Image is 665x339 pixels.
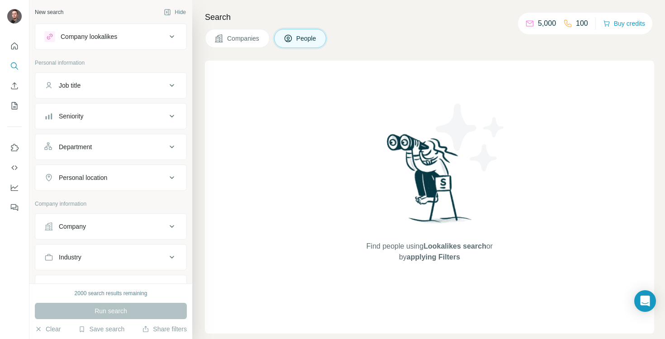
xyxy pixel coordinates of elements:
[35,59,187,67] p: Personal information
[35,277,186,299] button: HQ location
[576,18,588,29] p: 100
[7,58,22,74] button: Search
[35,246,186,268] button: Industry
[75,289,147,297] div: 2000 search results remaining
[7,140,22,156] button: Use Surfe on LinkedIn
[634,290,656,312] div: Open Intercom Messenger
[7,199,22,216] button: Feedback
[35,216,186,237] button: Company
[35,8,63,16] div: New search
[35,105,186,127] button: Seniority
[7,160,22,176] button: Use Surfe API
[35,26,186,47] button: Company lookalikes
[78,325,124,334] button: Save search
[357,241,502,263] span: Find people using or by
[59,142,92,151] div: Department
[35,136,186,158] button: Department
[430,97,511,178] img: Surfe Illustration - Stars
[59,112,83,121] div: Seniority
[59,81,81,90] div: Job title
[7,9,22,24] img: Avatar
[7,98,22,114] button: My lists
[7,179,22,196] button: Dashboard
[603,17,645,30] button: Buy credits
[7,78,22,94] button: Enrich CSV
[142,325,187,334] button: Share filters
[61,32,117,41] div: Company lookalikes
[538,18,556,29] p: 5,000
[35,75,186,96] button: Job title
[35,325,61,334] button: Clear
[407,253,460,261] span: applying Filters
[35,167,186,188] button: Personal location
[423,242,486,250] span: Lookalikes search
[59,222,86,231] div: Company
[383,132,477,232] img: Surfe Illustration - Woman searching with binoculars
[157,5,192,19] button: Hide
[205,11,654,24] h4: Search
[59,253,81,262] div: Industry
[7,38,22,54] button: Quick start
[59,173,107,182] div: Personal location
[227,34,260,43] span: Companies
[35,200,187,208] p: Company information
[296,34,317,43] span: People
